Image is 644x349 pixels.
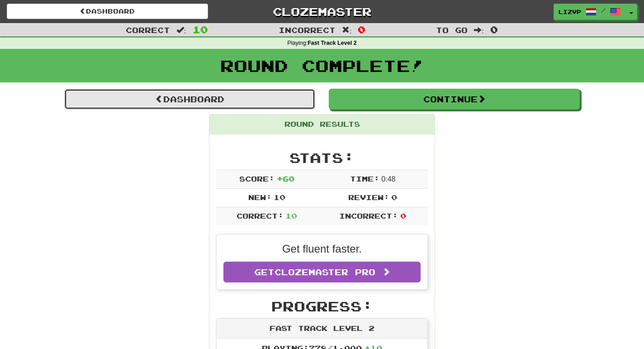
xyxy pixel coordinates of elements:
p: Get fluent faster. [223,241,421,257]
h2: Stats: [216,150,428,165]
h1: Round Complete! [3,57,641,75]
span: / [601,7,606,14]
div: Fast Track Level 2 [217,319,427,339]
strong: Fast Track Level 2 [308,40,357,46]
span: : [342,26,352,34]
a: Dashboard [7,4,208,19]
span: 0 [400,211,406,220]
span: Clozemaster Pro [275,267,375,277]
span: 10 [285,211,297,220]
span: Incorrect: [339,211,398,220]
span: : [176,26,186,34]
div: Round Results [209,115,435,134]
span: LizVP [559,8,581,16]
a: LizVP / [554,4,626,20]
span: 0 [490,24,498,35]
span: 0 [391,193,397,201]
span: 10 [274,193,285,201]
span: 0 : 48 [381,175,395,183]
span: : [474,26,484,34]
span: Correct [126,25,170,34]
a: Clozemaster [222,4,423,19]
a: Dashboard [64,89,315,110]
h2: Progress: [216,299,428,314]
span: Correct: [237,211,284,220]
span: Review: [348,193,389,201]
span: Time: [350,174,379,183]
a: GetClozemaster Pro [223,262,421,282]
span: To go [436,25,468,34]
span: Incorrect [279,25,336,34]
span: New: [248,193,272,201]
span: + 60 [277,174,294,183]
span: 0 [358,24,365,35]
span: 10 [193,24,208,35]
span: Score: [239,174,275,183]
button: Continue [329,89,580,110]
